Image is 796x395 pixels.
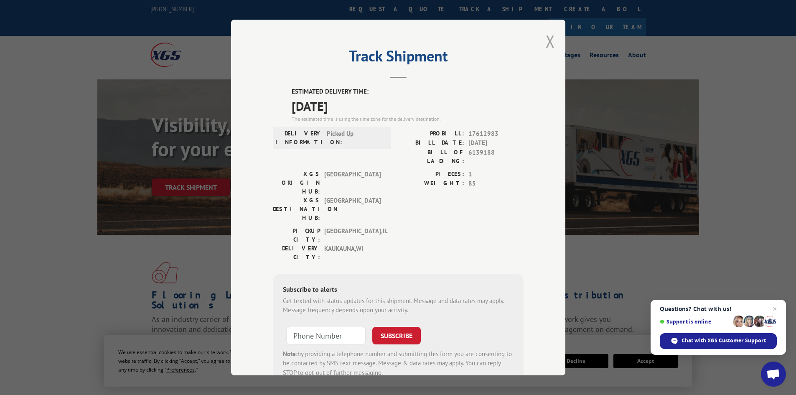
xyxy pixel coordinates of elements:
[682,337,766,344] span: Chat with XGS Customer Support
[468,170,524,179] span: 1
[546,30,555,52] button: Close modal
[468,129,524,139] span: 17612983
[286,327,366,344] input: Phone Number
[273,244,320,262] label: DELIVERY CITY:
[273,50,524,66] h2: Track Shipment
[324,227,381,244] span: [GEOGRAPHIC_DATA] , IL
[398,148,464,166] label: BILL OF LADING:
[283,350,298,358] strong: Note:
[398,138,464,148] label: BILL DATE:
[292,87,524,97] label: ESTIMATED DELIVERY TIME:
[273,170,320,196] label: XGS ORIGIN HUB:
[660,319,730,325] span: Support is online
[292,97,524,115] span: [DATE]
[273,227,320,244] label: PICKUP CITY:
[372,327,421,344] button: SUBSCRIBE
[275,129,323,147] label: DELIVERY INFORMATION:
[398,179,464,189] label: WEIGHT:
[327,129,383,147] span: Picked Up
[770,304,780,314] span: Close chat
[468,148,524,166] span: 6139188
[468,179,524,189] span: 85
[660,333,777,349] div: Chat with XGS Customer Support
[398,129,464,139] label: PROBILL:
[324,170,381,196] span: [GEOGRAPHIC_DATA]
[292,115,524,123] div: The estimated time is using the time zone for the delivery destination.
[273,196,320,222] label: XGS DESTINATION HUB:
[283,296,514,315] div: Get texted with status updates for this shipment. Message and data rates may apply. Message frequ...
[324,244,381,262] span: KAUKAUNA , WI
[761,362,786,387] div: Open chat
[283,349,514,378] div: by providing a telephone number and submitting this form you are consenting to be contacted by SM...
[660,306,777,312] span: Questions? Chat with us!
[468,138,524,148] span: [DATE]
[324,196,381,222] span: [GEOGRAPHIC_DATA]
[283,284,514,296] div: Subscribe to alerts
[398,170,464,179] label: PIECES:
